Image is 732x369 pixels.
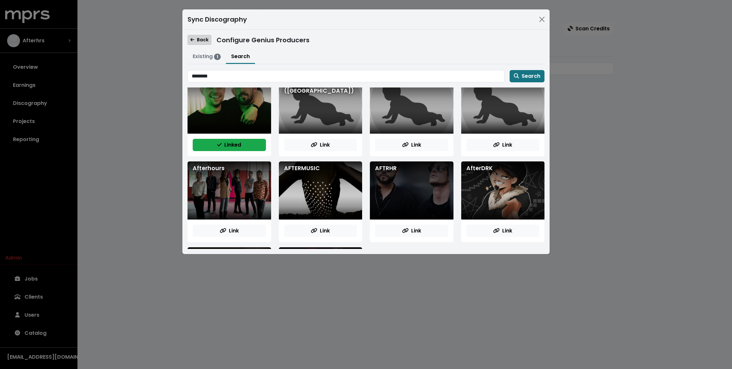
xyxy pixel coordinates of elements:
[370,161,453,220] div: AFTRHR
[193,225,266,237] button: Link
[402,141,421,149] span: Link
[284,225,357,237] button: Link
[279,247,362,305] div: Aftershock (Hardstyle)
[188,247,271,305] div: Afterdusk
[370,76,453,134] div: AFTRHRS (Rapper)
[226,50,255,64] button: Search
[493,141,512,149] span: Link
[188,35,211,45] button: Back
[537,14,547,25] button: Close
[220,227,239,234] span: Link
[461,161,545,220] div: AfterDRK
[217,35,310,45] div: Configure Genius Producers
[214,54,221,60] span: 1
[188,161,271,220] div: Afterhours
[375,139,448,151] button: Link
[217,141,241,149] span: Linked
[279,161,362,220] div: AFTERMUSIC
[279,76,362,134] div: afterhrs ([GEOGRAPHIC_DATA])
[375,225,448,237] button: Link
[466,225,540,237] button: Link
[311,227,330,234] span: Link
[461,76,545,134] div: Afterhxrs
[188,50,226,63] button: Existing
[284,139,357,151] button: Link
[466,139,540,151] button: Link
[188,15,247,24] div: Sync Discography
[493,227,512,234] span: Link
[193,139,266,151] button: Linked
[510,70,544,82] button: Search
[311,141,330,149] span: Link
[402,227,421,234] span: Link
[188,70,504,82] input: Search genius for producers
[190,36,208,43] span: Back
[514,72,540,80] span: Search
[188,76,271,134] div: AFTERHRS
